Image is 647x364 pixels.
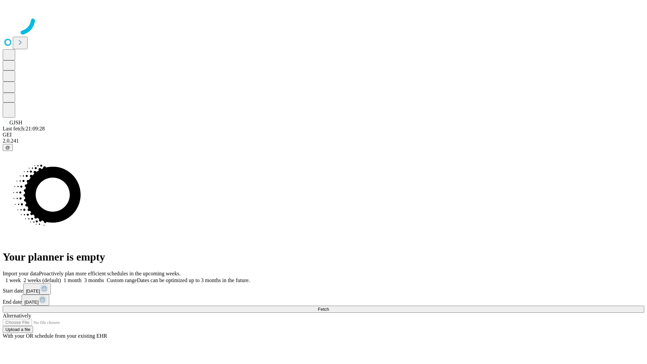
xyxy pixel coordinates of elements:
[22,295,49,306] button: [DATE]
[26,289,40,294] span: [DATE]
[3,132,644,138] div: GEI
[3,126,45,131] span: Last fetch: 21:09:28
[5,277,21,283] span: 1 week
[3,313,31,318] span: Alternatively
[24,277,61,283] span: 2 weeks (default)
[3,326,33,333] button: Upload a file
[39,271,181,276] span: Proactively plan more efficient schedules in the upcoming weeks.
[3,333,107,339] span: With your OR schedule from your existing EHR
[23,283,51,295] button: [DATE]
[64,277,82,283] span: 1 month
[3,306,644,313] button: Fetch
[3,144,13,151] button: @
[5,145,10,150] span: @
[3,271,39,276] span: Import your data
[3,251,644,263] h1: Your planner is empty
[3,138,644,144] div: 2.0.241
[318,307,329,312] span: Fetch
[3,295,644,306] div: End date
[3,283,644,295] div: Start date
[24,300,38,305] span: [DATE]
[137,277,250,283] span: Dates can be optimized up to 3 months in the future.
[9,120,22,125] span: GJSH
[107,277,137,283] span: Custom range
[84,277,104,283] span: 3 months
